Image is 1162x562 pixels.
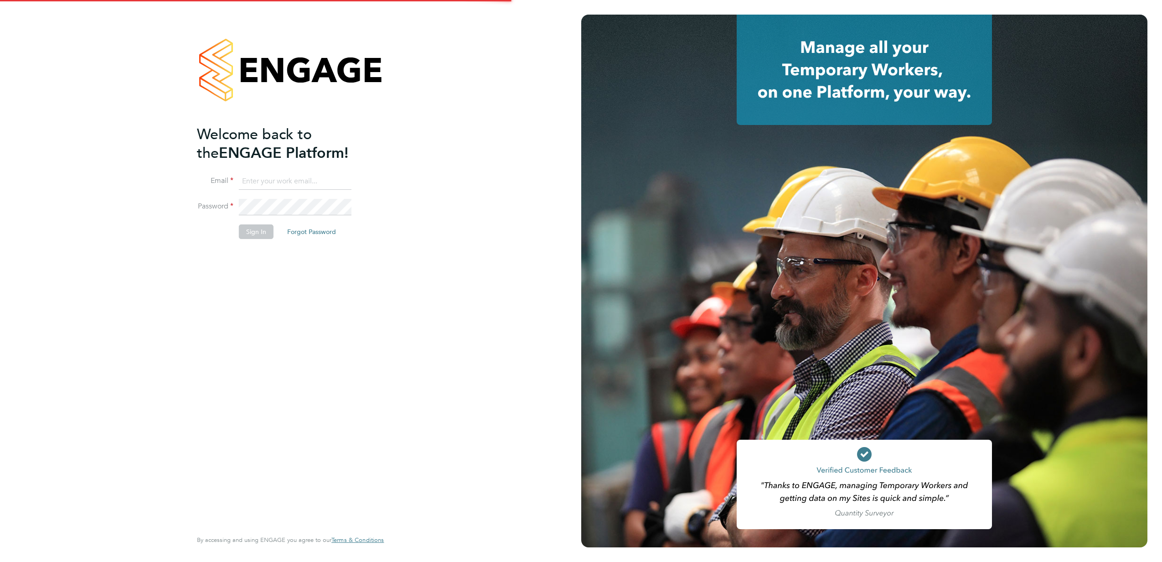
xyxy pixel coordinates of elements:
button: Sign In [239,224,274,239]
label: Password [197,202,233,211]
span: By accessing and using ENGAGE you agree to our [197,536,384,544]
span: Welcome back to the [197,125,312,162]
input: Enter your work email... [239,173,351,190]
button: Forgot Password [280,224,343,239]
a: Terms & Conditions [331,536,384,544]
label: Email [197,176,233,186]
h2: ENGAGE Platform! [197,125,375,162]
